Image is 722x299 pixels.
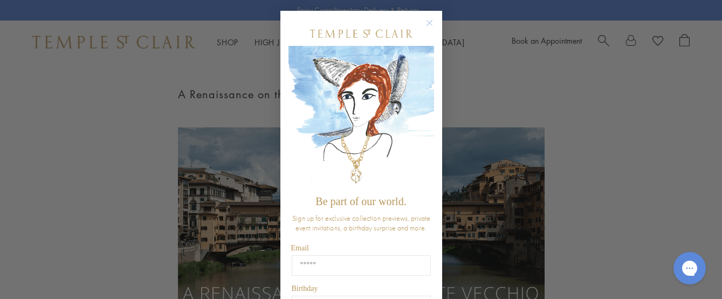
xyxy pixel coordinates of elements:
span: Birthday [292,284,318,293]
img: Temple St. Clair [310,30,412,38]
button: Close dialog [428,22,442,35]
span: Email [291,244,309,252]
span: Sign up for exclusive collection previews, private event invitations, a birthday surprise and more. [292,213,430,233]
input: Email [292,255,431,276]
span: Be part of our world. [315,195,406,207]
iframe: Gorgias live chat messenger [668,248,711,288]
img: c4a9eb12-d91a-4d4a-8ee0-386386f4f338.jpeg [288,46,434,190]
